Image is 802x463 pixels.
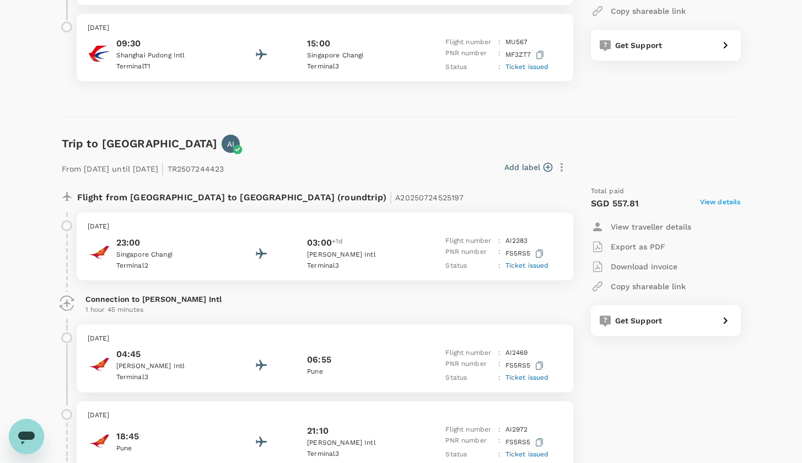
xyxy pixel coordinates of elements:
[591,257,677,276] button: Download invoice
[498,37,500,48] p: :
[445,236,494,247] p: Flight number
[505,48,546,62] p: MF3ZT7
[498,449,500,460] p: :
[85,294,564,305] p: Connection to [PERSON_NAME] Intl
[445,37,494,48] p: Flight number
[445,260,494,272] p: Status
[591,237,665,257] button: Export as PDF
[88,353,110,375] img: Air India
[498,236,500,247] p: :
[116,37,216,50] p: 09:30
[498,359,500,372] p: :
[505,435,546,449] p: FS5RS5
[591,276,686,296] button: Copy shareable link
[389,189,392,205] span: |
[445,247,494,260] p: PNR number
[307,449,406,460] p: Terminal 3
[445,359,494,372] p: PNR number
[504,162,552,173] button: Add label
[505,37,528,48] p: MU 567
[227,139,234,150] p: AI
[445,435,494,449] p: PNR number
[88,333,562,344] p: [DATE]
[445,372,494,384] p: Status
[611,241,665,252] p: Export as PDF
[395,193,464,202] span: A20250724525197
[615,41,663,50] span: Get Support
[88,23,562,34] p: [DATE]
[77,186,464,206] p: Flight from [GEOGRAPHIC_DATA] to [GEOGRAPHIC_DATA] (roundtrip)
[498,247,500,260] p: :
[498,435,500,449] p: :
[116,372,216,383] p: Terminal 3
[591,186,625,197] span: Total paid
[505,348,528,359] p: AI 2469
[700,197,741,210] span: View details
[116,361,216,372] p: [PERSON_NAME] Intl
[445,48,494,62] p: PNR number
[62,157,224,177] p: From [DATE] until [DATE] TR2507244423
[116,260,216,272] p: Terminal 2
[307,236,332,249] p: 03:00
[505,262,549,269] span: Ticket issued
[611,261,677,272] p: Download invoice
[445,62,494,73] p: Status
[116,236,216,249] p: 23:00
[505,63,549,71] span: Ticket issued
[445,348,494,359] p: Flight number
[445,449,494,460] p: Status
[307,424,329,438] p: 21:10
[505,236,528,247] p: AI 2383
[307,353,331,366] p: 06:55
[9,419,44,454] iframe: Button to launch messaging window, conversation in progress
[611,221,691,232] p: View traveller details
[307,249,406,260] p: [PERSON_NAME] Intl
[445,424,494,435] p: Flight number
[505,359,546,372] p: FS5RS5
[591,217,691,237] button: View traveller details
[88,410,562,421] p: [DATE]
[332,236,343,249] span: +1d
[498,372,500,384] p: :
[611,6,686,17] p: Copy shareable link
[116,50,216,61] p: Shanghai Pudong Intl
[88,221,562,232] p: [DATE]
[591,1,686,21] button: Copy shareable link
[88,42,110,65] img: China Eastern Airlines
[85,305,564,316] p: 1 hour 45 minutes
[161,161,164,176] span: |
[498,260,500,272] p: :
[505,247,546,260] p: FS5RS5
[116,61,216,72] p: Terminal T1
[88,430,110,452] img: Air India
[591,197,639,210] p: SGD 557.81
[498,424,500,435] p: :
[62,135,218,152] h6: Trip to [GEOGRAPHIC_DATA]
[307,260,406,272] p: Terminal 3
[307,366,406,377] p: Pune
[505,450,549,458] span: Ticket issued
[498,348,500,359] p: :
[505,424,528,435] p: AI 2972
[498,48,500,62] p: :
[116,249,216,260] p: Singapore Changi
[116,443,216,454] p: Pune
[498,62,500,73] p: :
[307,37,330,50] p: 15:00
[611,281,686,292] p: Copy shareable link
[615,316,663,325] span: Get Support
[307,50,406,61] p: Singapore Changi
[116,430,216,443] p: 18:45
[88,241,110,263] img: Air India
[505,374,549,381] span: Ticket issued
[307,61,406,72] p: Terminal 3
[307,438,406,449] p: [PERSON_NAME] Intl
[116,348,216,361] p: 04:45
